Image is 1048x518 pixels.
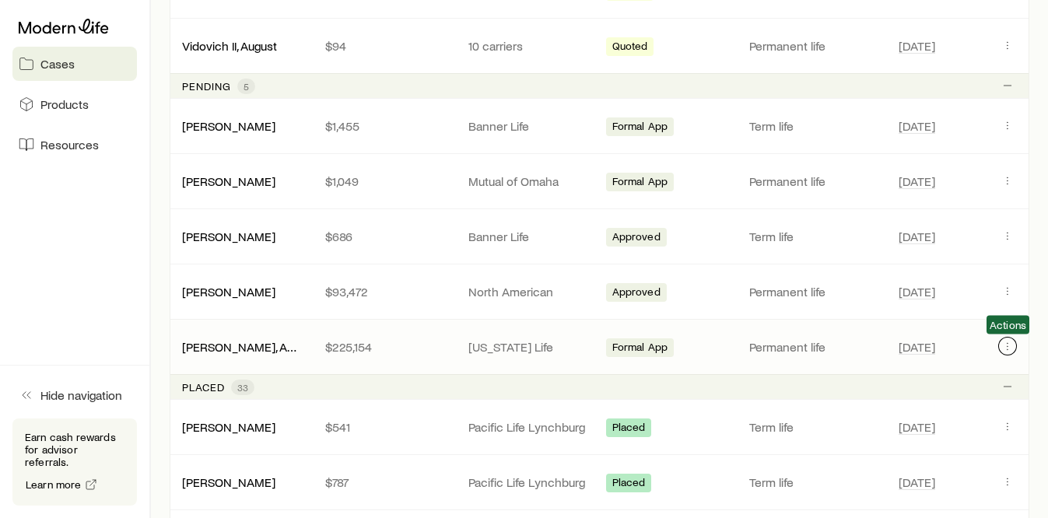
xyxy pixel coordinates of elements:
[468,419,587,435] p: Pacific Life Lynchburg
[749,173,880,189] p: Permanent life
[182,173,275,188] a: [PERSON_NAME]
[182,284,275,299] a: [PERSON_NAME]
[182,118,275,133] a: [PERSON_NAME]
[612,341,668,357] span: Formal App
[749,38,880,54] p: Permanent life
[12,87,137,121] a: Products
[749,284,880,299] p: Permanent life
[325,284,443,299] p: $93,472
[899,419,935,435] span: [DATE]
[749,419,880,435] p: Term life
[612,476,646,492] span: Placed
[612,40,648,56] span: Quoted
[899,118,935,134] span: [DATE]
[237,381,248,394] span: 33
[12,418,137,506] div: Earn cash rewards for advisor referrals.Learn more
[182,339,316,354] a: [PERSON_NAME], August
[182,118,275,135] div: [PERSON_NAME]
[990,319,1026,331] span: Actions
[25,431,124,468] p: Earn cash rewards for advisor referrals.
[899,339,935,355] span: [DATE]
[468,118,587,134] p: Banner Life
[40,96,89,112] span: Products
[612,285,661,302] span: Approved
[899,474,935,490] span: [DATE]
[244,80,249,93] span: 5
[182,419,275,436] div: [PERSON_NAME]
[12,47,137,81] a: Cases
[325,118,443,134] p: $1,455
[40,387,122,403] span: Hide navigation
[468,284,587,299] p: North American
[40,137,99,152] span: Resources
[40,56,75,72] span: Cases
[182,381,225,394] p: Placed
[182,339,300,355] div: [PERSON_NAME], August
[899,229,935,244] span: [DATE]
[612,421,646,437] span: Placed
[468,339,587,355] p: [US_STATE] Life
[325,229,443,244] p: $686
[12,378,137,412] button: Hide navigation
[182,284,275,300] div: [PERSON_NAME]
[468,38,587,54] p: 10 carriers
[182,474,275,491] div: [PERSON_NAME]
[899,38,935,54] span: [DATE]
[468,474,587,490] p: Pacific Life Lynchburg
[182,229,275,245] div: [PERSON_NAME]
[325,38,443,54] p: $94
[182,474,275,489] a: [PERSON_NAME]
[612,175,668,191] span: Formal App
[182,173,275,190] div: [PERSON_NAME]
[749,474,880,490] p: Term life
[182,38,277,54] div: Vidovich II, August
[325,173,443,189] p: $1,049
[899,284,935,299] span: [DATE]
[749,229,880,244] p: Term life
[899,173,935,189] span: [DATE]
[26,479,82,490] span: Learn more
[468,229,587,244] p: Banner Life
[612,120,668,136] span: Formal App
[325,339,443,355] p: $225,154
[325,474,443,490] p: $787
[182,229,275,243] a: [PERSON_NAME]
[325,419,443,435] p: $541
[182,419,275,434] a: [PERSON_NAME]
[468,173,587,189] p: Mutual of Omaha
[12,128,137,162] a: Resources
[182,38,277,53] a: Vidovich II, August
[749,339,880,355] p: Permanent life
[749,118,880,134] p: Term life
[612,230,661,247] span: Approved
[182,80,231,93] p: Pending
